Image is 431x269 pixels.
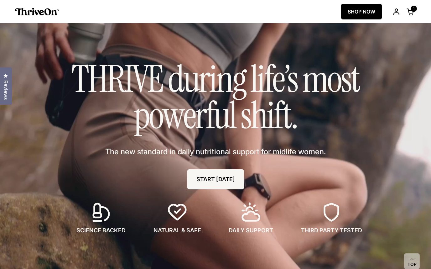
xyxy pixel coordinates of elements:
iframe: Gorgias live chat messenger [400,240,425,263]
span: NATURAL & SAFE [153,226,201,235]
span: THIRD PARTY TESTED [301,226,362,235]
a: SHOP NOW [341,4,382,19]
span: The new standard in daily nutritional support for midlife women. [105,146,326,157]
h1: THRIVE during life’s most powerful shift. [59,61,372,134]
span: SCIENCE BACKED [76,226,126,235]
span: Reviews [2,80,10,100]
a: START [DATE] [187,169,244,189]
span: Top [408,262,417,267]
span: DAILY SUPPORT [229,226,273,235]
